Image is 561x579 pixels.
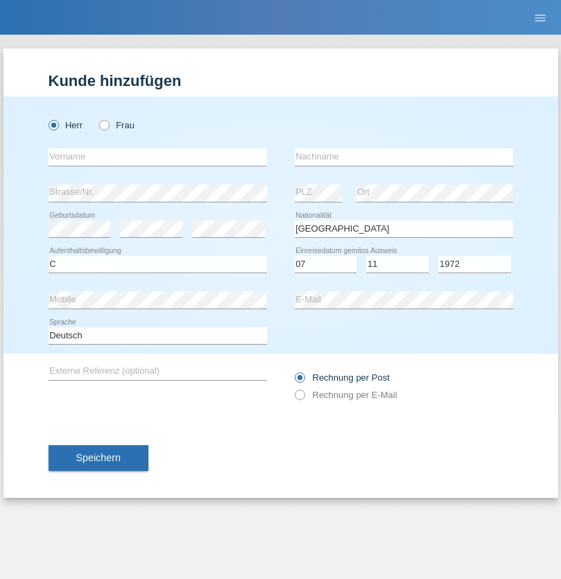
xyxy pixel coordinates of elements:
label: Rechnung per Post [295,372,390,383]
label: Frau [99,120,135,130]
input: Rechnung per E-Mail [295,390,304,407]
h1: Kunde hinzufügen [49,72,513,89]
label: Rechnung per E-Mail [295,390,397,400]
i: menu [533,11,547,25]
span: Speichern [76,452,121,463]
a: menu [526,13,554,21]
label: Herr [49,120,83,130]
input: Rechnung per Post [295,372,304,390]
button: Speichern [49,445,148,472]
input: Frau [99,120,108,129]
input: Herr [49,120,58,129]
